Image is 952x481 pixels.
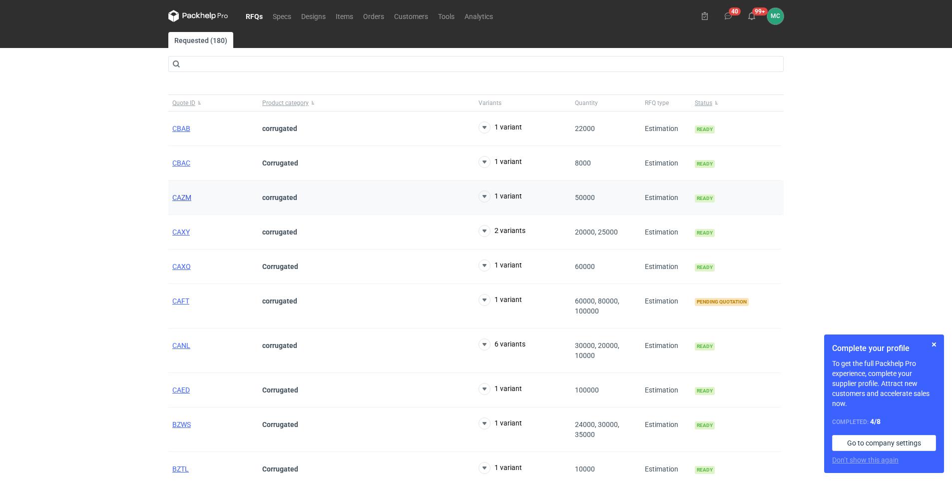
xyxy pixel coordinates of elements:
svg: Packhelp Pro [168,10,228,22]
button: 6 variants [478,338,525,350]
strong: corrugated [262,341,297,349]
span: 60000, 80000, 100000 [575,297,619,315]
span: Status [695,99,712,107]
button: 1 variant [478,121,522,133]
span: Ready [695,342,715,350]
span: Ready [695,194,715,202]
div: Estimation [641,284,691,328]
a: Specs [268,10,296,22]
a: CAFT [172,297,189,305]
span: Ready [695,229,715,237]
span: 60000 [575,262,595,270]
button: MC [767,8,784,24]
strong: Corrugated [262,262,298,270]
a: BZTL [172,465,189,473]
span: 30000, 20000, 10000 [575,341,619,359]
a: Items [331,10,358,22]
span: Variants [478,99,501,107]
div: Estimation [641,215,691,249]
p: To get the full Packhelp Pro experience, complete your supplier profile. Attract new customers an... [832,358,936,408]
div: Estimation [641,146,691,180]
strong: corrugated [262,193,297,201]
button: 40 [720,8,736,24]
button: 99+ [744,8,760,24]
button: 2 variants [478,225,525,237]
div: Completed: [832,416,936,427]
h1: Complete your profile [832,342,936,354]
div: Estimation [641,111,691,146]
span: 24000, 30000, 35000 [575,420,619,438]
div: Marta Czupryniak [767,8,784,24]
div: Estimation [641,373,691,407]
strong: Corrugated [262,465,298,473]
a: Orders [358,10,389,22]
span: Quantity [575,99,598,107]
span: 50000 [575,193,595,201]
span: 10000 [575,465,595,473]
button: 1 variant [478,294,522,306]
a: Customers [389,10,433,22]
button: 1 variant [478,383,522,395]
a: Tools [433,10,460,22]
span: Ready [695,421,715,429]
span: Ready [695,263,715,271]
button: 1 variant [478,156,522,168]
a: Requested (180) [168,32,233,48]
span: 8000 [575,159,591,167]
div: Estimation [641,180,691,215]
span: 22000 [575,124,595,132]
a: CAED [172,386,190,394]
button: Product category [258,95,475,111]
span: Product category [262,99,309,107]
strong: Corrugated [262,386,298,394]
span: Ready [695,466,715,474]
a: CBAB [172,124,190,132]
button: 1 variant [478,417,522,429]
span: 20000, 25000 [575,228,618,236]
div: Estimation [641,328,691,373]
span: Ready [695,387,715,395]
span: Pending quotation [695,298,749,306]
button: Don’t show this again [832,455,899,465]
a: Designs [296,10,331,22]
span: 100000 [575,386,599,394]
a: RFQs [241,10,268,22]
button: Quote ID [168,95,258,111]
a: CAXQ [172,262,191,270]
span: Ready [695,125,715,133]
button: 1 variant [478,259,522,271]
a: CAZM [172,193,191,201]
div: Estimation [641,249,691,284]
button: Skip for now [928,338,940,350]
button: Status [691,95,781,111]
strong: corrugated [262,124,297,132]
a: CBAC [172,159,190,167]
span: Quote ID [172,99,195,107]
strong: Corrugated [262,420,298,428]
strong: corrugated [262,297,297,305]
a: CANL [172,341,190,349]
button: 1 variant [478,190,522,202]
span: RFQ type [645,99,669,107]
a: BZWS [172,420,191,428]
span: Ready [695,160,715,168]
a: Go to company settings [832,435,936,451]
strong: Corrugated [262,159,298,167]
a: CAXY [172,228,190,236]
button: 1 variant [478,462,522,474]
strong: corrugated [262,228,297,236]
div: Estimation [641,407,691,452]
strong: 4 / 8 [870,417,881,425]
a: Analytics [460,10,498,22]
